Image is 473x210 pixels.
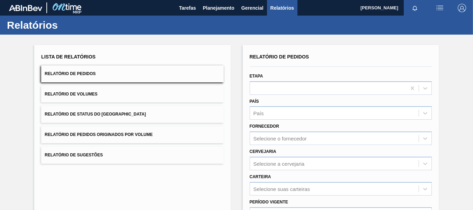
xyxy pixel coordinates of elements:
img: TNhmsLtSVTkK8tSr43FrP2fwEKptu5GPRR3wAAAABJRU5ErkJggg== [9,5,42,11]
img: userActions [436,4,444,12]
div: Selecione suas carteiras [253,186,310,192]
span: Relatório de Volumes [45,92,97,97]
span: Relatórios [270,4,294,12]
label: País [250,99,259,104]
button: Relatório de Sugestões [41,147,223,164]
span: Relatório de Pedidos Originados por Volume [45,132,153,137]
span: Gerencial [241,4,264,12]
label: Cervejaria [250,149,276,154]
span: Tarefas [179,4,196,12]
div: Selecione a cervejaria [253,161,305,166]
span: Relatório de Status do [GEOGRAPHIC_DATA] [45,112,146,117]
span: Relatório de Pedidos [250,54,309,60]
label: Período Vigente [250,200,288,204]
span: Lista de Relatórios [41,54,96,60]
button: Relatório de Pedidos [41,65,223,82]
label: Etapa [250,74,263,79]
button: Notificações [404,3,426,13]
div: País [253,110,264,116]
label: Carteira [250,174,271,179]
img: Logout [458,4,466,12]
button: Relatório de Status do [GEOGRAPHIC_DATA] [41,106,223,123]
span: Planejamento [203,4,234,12]
span: Relatório de Sugestões [45,153,103,157]
button: Relatório de Volumes [41,86,223,103]
h1: Relatórios [7,21,130,29]
div: Selecione o fornecedor [253,136,307,141]
button: Relatório de Pedidos Originados por Volume [41,126,223,143]
span: Relatório de Pedidos [45,71,96,76]
label: Fornecedor [250,124,279,129]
